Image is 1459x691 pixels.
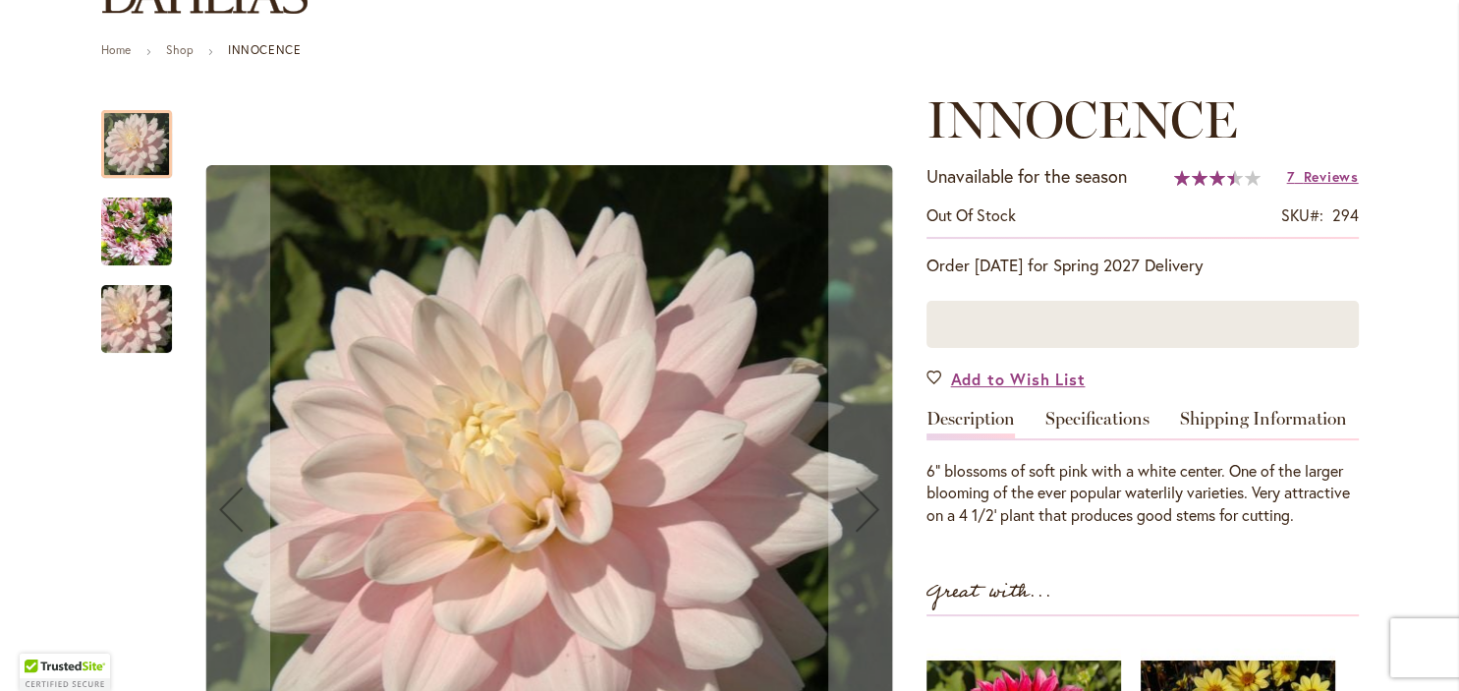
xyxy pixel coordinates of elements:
span: 7 [1286,167,1294,186]
div: INNOCENCE [101,90,192,178]
strong: INNOCENCE [228,42,301,57]
strong: Great with... [926,576,1052,608]
div: 70% [1173,170,1260,186]
div: INNOCENCE [101,265,172,353]
span: Out of stock [926,204,1016,225]
strong: SKU [1281,204,1323,225]
div: 6" blossoms of soft pink with a white center. One of the larger blooming of the ever popular wate... [926,460,1359,528]
span: INNOCENCE [926,88,1238,150]
a: Add to Wish List [926,368,1086,390]
a: Description [926,410,1015,438]
p: Unavailable for the season [926,164,1127,190]
div: 294 [1332,204,1359,227]
a: Home [101,42,132,57]
p: Order [DATE] for Spring 2027 Delivery [926,254,1359,277]
a: Shop [166,42,194,57]
a: Shipping Information [1180,410,1347,438]
span: Reviews [1304,167,1359,186]
div: Detailed Product Info [926,410,1359,528]
span: Add to Wish List [951,368,1086,390]
a: Specifications [1045,410,1150,438]
a: 7 Reviews [1286,167,1358,186]
img: INNOCENCE [101,197,172,267]
img: INNOCENCE [66,272,207,367]
div: Availability [926,204,1016,227]
iframe: Launch Accessibility Center [15,621,70,676]
div: INNOCENCE [101,178,192,265]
